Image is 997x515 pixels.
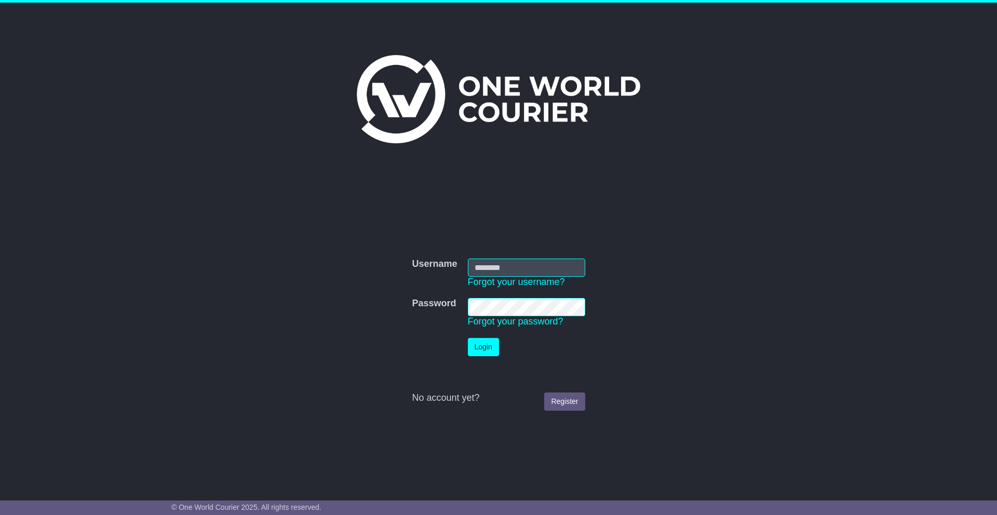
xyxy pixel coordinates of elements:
span: © One World Courier 2025. All rights reserved. [171,503,321,511]
a: Forgot your password? [468,316,563,327]
a: Forgot your username? [468,277,565,287]
div: No account yet? [412,392,585,404]
label: Password [412,298,456,309]
label: Username [412,259,457,270]
img: One World [357,55,640,143]
a: Register [544,392,585,411]
button: Login [468,338,499,356]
